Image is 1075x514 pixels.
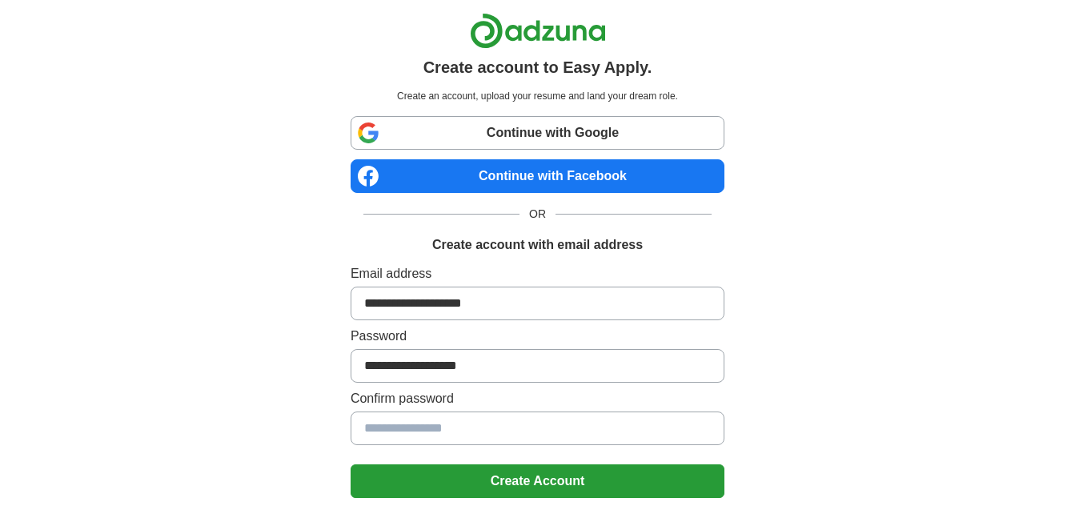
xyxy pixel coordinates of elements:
[354,89,721,103] p: Create an account, upload your resume and land your dream role.
[351,116,724,150] a: Continue with Google
[432,235,643,255] h1: Create account with email address
[351,464,724,498] button: Create Account
[351,159,724,193] a: Continue with Facebook
[351,264,724,283] label: Email address
[470,13,606,49] img: Adzuna logo
[519,206,556,223] span: OR
[351,327,724,346] label: Password
[351,389,724,408] label: Confirm password
[423,55,652,79] h1: Create account to Easy Apply.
